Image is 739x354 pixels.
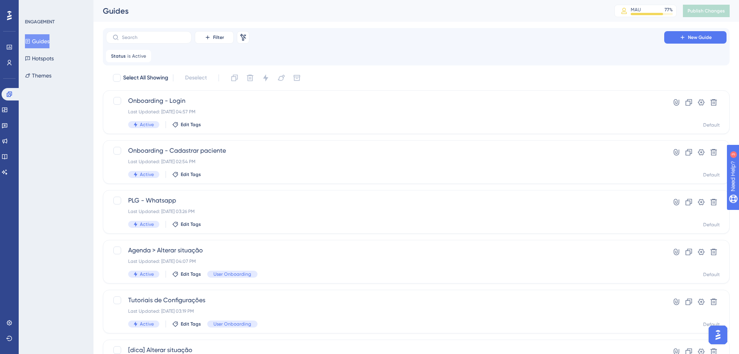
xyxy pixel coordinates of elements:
[140,271,154,277] span: Active
[172,122,201,128] button: Edit Tags
[181,271,201,277] span: Edit Tags
[185,73,207,83] span: Deselect
[54,4,56,10] div: 3
[128,146,642,155] span: Onboarding - Cadastrar paciente
[213,271,251,277] span: User Onboarding
[25,51,54,65] button: Hotspots
[665,7,673,13] div: 77 %
[213,321,251,327] span: User Onboarding
[172,171,201,178] button: Edit Tags
[132,53,146,59] span: Active
[181,221,201,227] span: Edit Tags
[111,53,126,59] span: Status
[128,308,642,314] div: Last Updated: [DATE] 03:19 PM
[25,69,51,83] button: Themes
[703,172,720,178] div: Default
[178,71,214,85] button: Deselect
[128,96,642,106] span: Onboarding - Login
[25,34,49,48] button: Guides
[140,171,154,178] span: Active
[128,109,642,115] div: Last Updated: [DATE] 04:57 PM
[140,221,154,227] span: Active
[683,5,730,17] button: Publish Changes
[128,196,642,205] span: PLG - Whatsapp
[25,19,55,25] div: ENGAGEMENT
[128,258,642,264] div: Last Updated: [DATE] 04:07 PM
[127,53,131,59] span: is
[181,321,201,327] span: Edit Tags
[703,271,720,278] div: Default
[703,222,720,228] div: Default
[213,34,224,41] span: Filter
[123,73,168,83] span: Select All Showing
[181,171,201,178] span: Edit Tags
[172,271,201,277] button: Edit Tags
[688,34,712,41] span: New Guide
[140,321,154,327] span: Active
[128,296,642,305] span: Tutoriais de Configurações
[172,221,201,227] button: Edit Tags
[18,2,49,11] span: Need Help?
[703,321,720,328] div: Default
[103,5,595,16] div: Guides
[631,7,641,13] div: MAU
[128,208,642,215] div: Last Updated: [DATE] 03:26 PM
[128,246,642,255] span: Agenda > Alterar situação
[122,35,185,40] input: Search
[195,31,234,44] button: Filter
[688,8,725,14] span: Publish Changes
[664,31,727,44] button: New Guide
[703,122,720,128] div: Default
[181,122,201,128] span: Edit Tags
[172,321,201,327] button: Edit Tags
[128,159,642,165] div: Last Updated: [DATE] 02:54 PM
[140,122,154,128] span: Active
[706,323,730,347] iframe: UserGuiding AI Assistant Launcher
